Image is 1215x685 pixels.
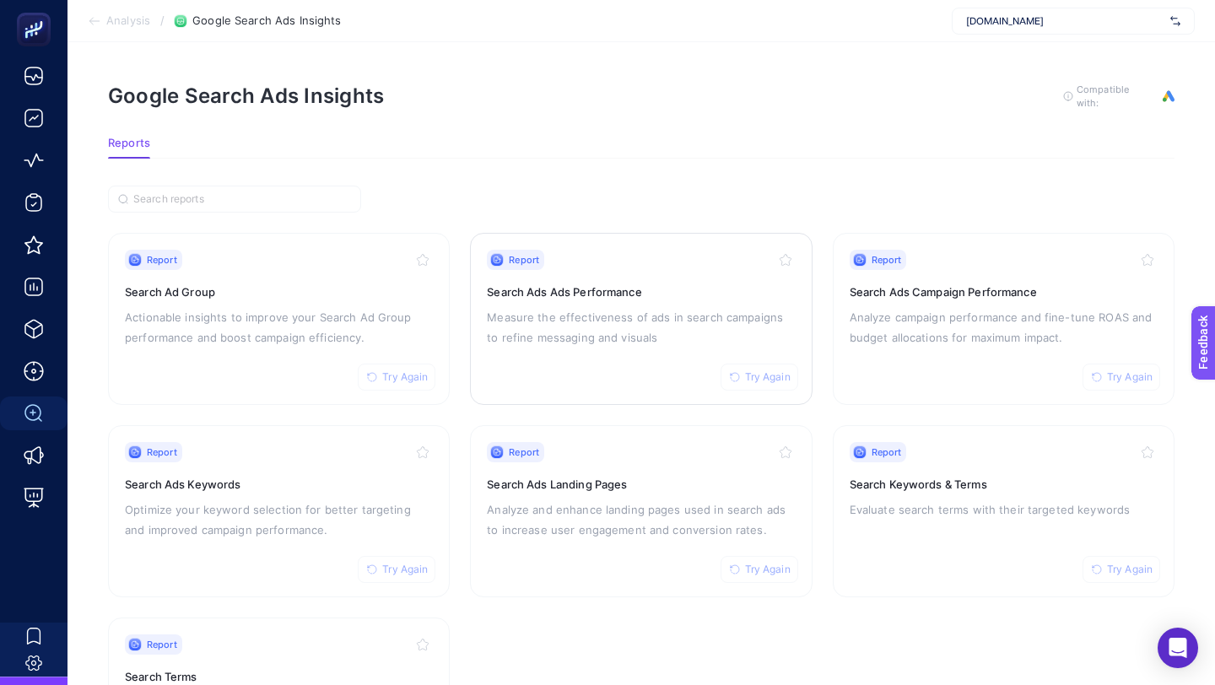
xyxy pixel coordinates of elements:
[10,5,64,19] span: Feedback
[125,283,433,300] h3: Search Ad Group
[850,499,1158,520] p: Evaluate search terms with their targeted keywords
[1107,563,1153,576] span: Try Again
[125,476,433,493] h3: Search Ads Keywords
[850,307,1158,348] p: Analyze campaign performance and fine-tune ROAS and budget allocations for maximum impact.
[358,556,435,583] button: Try Again
[470,425,812,597] a: ReportTry AgainSearch Ads Landing PagesAnalyze and enhance landing pages used in search ads to in...
[745,563,791,576] span: Try Again
[147,638,177,651] span: Report
[147,445,177,459] span: Report
[1083,556,1160,583] button: Try Again
[833,233,1174,405] a: ReportTry AgainSearch Ads Campaign PerformanceAnalyze campaign performance and fine-tune ROAS and...
[487,476,795,493] h3: Search Ads Landing Pages
[125,307,433,348] p: Actionable insights to improve your Search Ad Group performance and boost campaign efficiency.
[382,370,428,384] span: Try Again
[872,445,902,459] span: Report
[966,14,1164,28] span: [DOMAIN_NAME]
[108,233,450,405] a: ReportTry AgainSearch Ad GroupActionable insights to improve your Search Ad Group performance and...
[1170,13,1180,30] img: svg%3e
[850,283,1158,300] h3: Search Ads Campaign Performance
[358,364,435,391] button: Try Again
[133,193,351,206] input: Search
[509,253,539,267] span: Report
[1107,370,1153,384] span: Try Again
[487,283,795,300] h3: Search Ads Ads Performance
[833,425,1174,597] a: ReportTry AgainSearch Keywords & TermsEvaluate search terms with their targeted keywords
[108,425,450,597] a: ReportTry AgainSearch Ads KeywordsOptimize your keyword selection for better targeting and improv...
[487,499,795,540] p: Analyze and enhance landing pages used in search ads to increase user engagement and conversion r...
[106,14,150,28] span: Analysis
[125,668,433,685] h3: Search Terms
[382,563,428,576] span: Try Again
[872,253,902,267] span: Report
[147,253,177,267] span: Report
[850,476,1158,493] h3: Search Keywords & Terms
[192,14,341,28] span: Google Search Ads Insights
[721,364,798,391] button: Try Again
[108,137,150,159] button: Reports
[108,137,150,150] span: Reports
[1077,83,1153,110] span: Compatible with:
[125,499,433,540] p: Optimize your keyword selection for better targeting and improved campaign performance.
[487,307,795,348] p: Measure the effectiveness of ads in search campaigns to refine messaging and visuals
[509,445,539,459] span: Report
[721,556,798,583] button: Try Again
[745,370,791,384] span: Try Again
[470,233,812,405] a: ReportTry AgainSearch Ads Ads PerformanceMeasure the effectiveness of ads in search campaigns to ...
[160,13,165,27] span: /
[1158,628,1198,668] div: Open Intercom Messenger
[108,84,384,108] h1: Google Search Ads Insights
[1083,364,1160,391] button: Try Again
